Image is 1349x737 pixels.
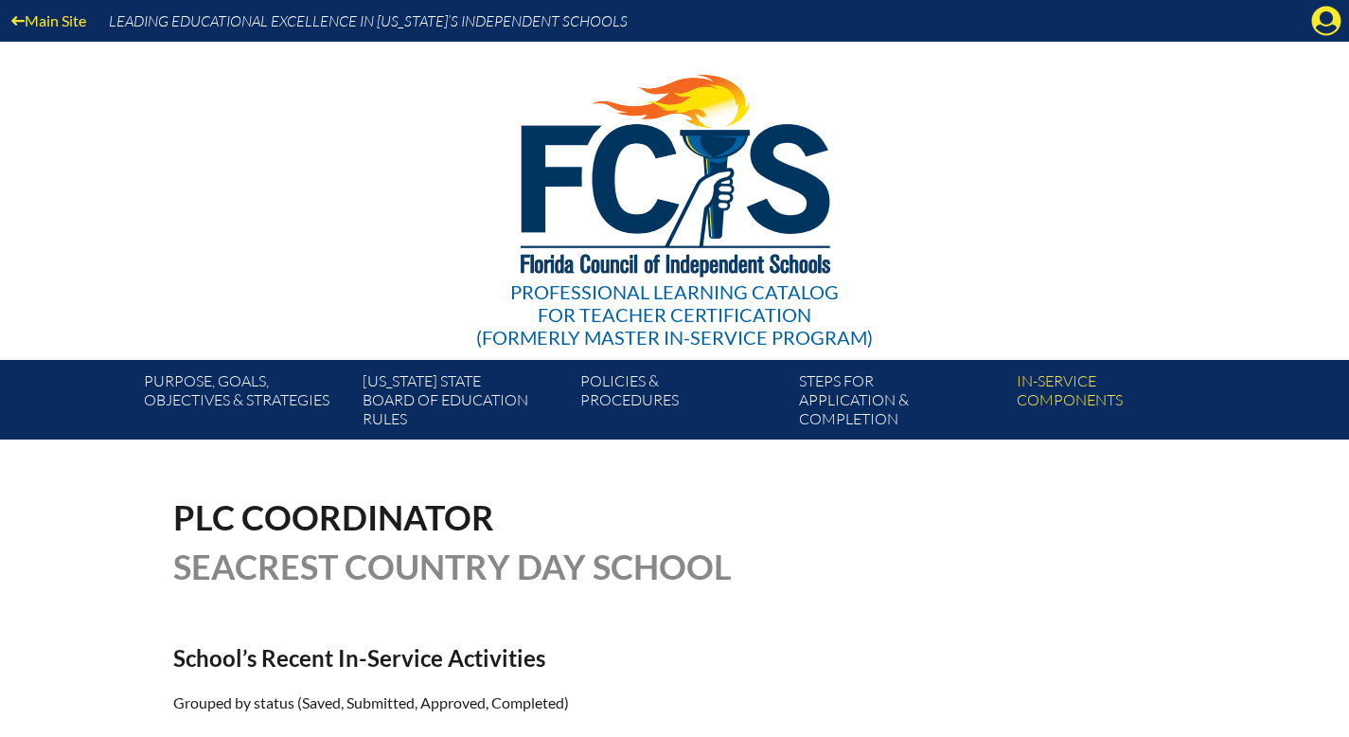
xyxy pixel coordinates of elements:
span: Seacrest Country Day School [173,546,732,587]
a: Professional Learning Catalog for Teacher Certification(formerly Master In-service Program) [469,38,880,352]
div: Professional Learning Catalog (formerly Master In-service Program) [476,280,873,349]
a: In-servicecomponents [1009,368,1227,440]
h2: School’s Recent In-Service Activities [173,644,840,672]
p: Grouped by status (Saved, Submitted, Approved, Completed) [173,691,840,715]
span: PLC Coordinator [173,496,494,538]
a: Policies &Procedures [573,368,790,440]
a: Purpose, goals,objectives & strategies [136,368,354,440]
img: FCISlogo221.eps [479,42,870,300]
a: Main Site [4,8,94,33]
a: Steps forapplication & completion [791,368,1009,440]
a: [US_STATE] StateBoard of Education rules [355,368,573,440]
span: for Teacher Certification [538,303,811,326]
svg: Manage account [1311,6,1341,36]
